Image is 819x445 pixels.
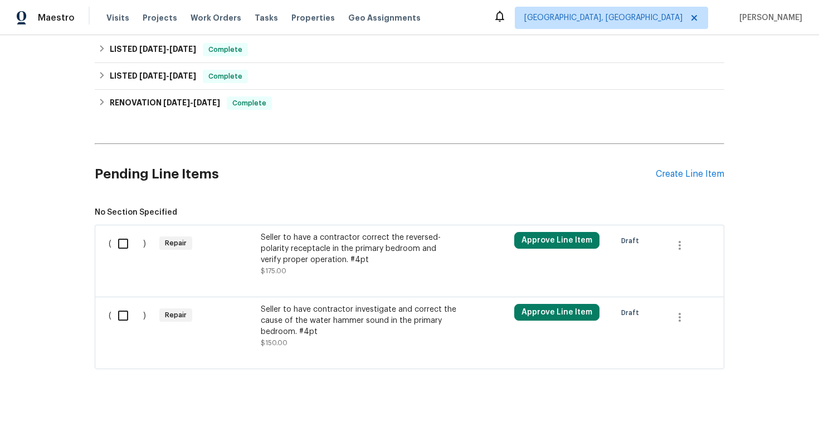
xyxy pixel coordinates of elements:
span: Complete [228,98,271,109]
span: No Section Specified [95,207,724,218]
span: $150.00 [261,340,287,346]
h2: Pending Line Items [95,148,656,200]
div: ( ) [105,229,156,280]
button: Approve Line Item [514,304,599,321]
span: Projects [143,12,177,23]
div: RENOVATION [DATE]-[DATE]Complete [95,90,724,117]
span: [DATE] [193,99,220,107]
span: [DATE] [163,99,190,107]
span: Visits [106,12,129,23]
div: ( ) [105,301,156,352]
h6: LISTED [110,70,196,83]
span: Maestro [38,12,75,23]
span: [DATE] [139,72,166,80]
h6: LISTED [110,43,196,56]
span: Repair [160,238,191,249]
span: $175.00 [261,268,286,274]
div: LISTED [DATE]-[DATE]Complete [95,36,724,63]
span: [PERSON_NAME] [735,12,802,23]
span: - [139,45,196,53]
span: [DATE] [169,45,196,53]
div: LISTED [DATE]-[DATE]Complete [95,63,724,90]
div: Seller to have contractor investigate and correct the cause of the water hammer sound in the prim... [261,304,457,337]
div: Seller to have a contractor correct the reversed-polarity receptacle in the primary bedroom and v... [261,232,457,265]
span: Tasks [255,14,278,22]
h6: RENOVATION [110,96,220,110]
span: Properties [291,12,335,23]
span: - [139,72,196,80]
span: Geo Assignments [348,12,421,23]
div: Create Line Item [656,169,724,180]
button: Approve Line Item [514,232,599,249]
span: Draft [621,235,643,246]
span: [DATE] [169,72,196,80]
span: Work Orders [191,12,241,23]
span: Draft [621,307,643,318]
span: Complete [204,44,247,55]
span: [DATE] [139,45,166,53]
span: Complete [204,71,247,82]
span: [GEOGRAPHIC_DATA], [GEOGRAPHIC_DATA] [524,12,682,23]
span: - [163,99,220,107]
span: Repair [160,309,191,321]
